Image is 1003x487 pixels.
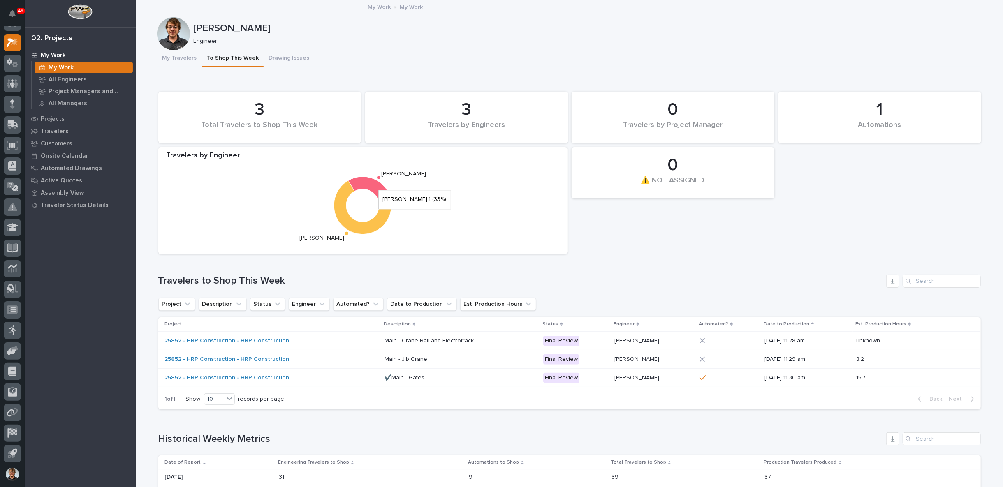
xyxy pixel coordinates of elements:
[385,336,475,344] p: Main - Crane Rail and Electrotrack
[614,373,661,381] p: [PERSON_NAME]
[764,458,837,467] p: Production Travelers Produced
[379,121,554,138] div: Travelers by Engineers
[765,472,773,481] p: 37
[49,64,74,72] p: My Work
[158,275,883,287] h1: Travelers to Shop This Week
[792,99,967,120] div: 1
[158,369,981,387] tr: 25852 - HRP Construction - HRP Construction ✔️Main - Gates✔️Main - Gates Final Review[PERSON_NAME...
[543,336,579,346] div: Final Review
[385,354,429,363] p: Main - Jib Crane
[586,155,760,175] div: 0
[333,298,384,311] button: Automated?
[25,174,136,187] a: Active Quotes
[792,121,967,138] div: Automations
[614,320,635,329] p: Engineer
[158,298,195,311] button: Project
[25,187,136,199] a: Assembly View
[542,320,558,329] p: Status
[586,176,760,194] div: ⚠️ NOT ASSIGNED
[157,50,202,67] button: My Travelers
[612,472,620,481] p: 39
[25,150,136,162] a: Onsite Calendar
[193,23,978,35] p: [PERSON_NAME]
[856,373,867,381] p: 15.7
[946,395,981,403] button: Next
[32,62,136,73] a: My Work
[165,356,290,363] a: 25852 - HRP Construction - HRP Construction
[49,100,87,107] p: All Managers
[158,151,568,165] div: Travelers by Engineer
[949,395,967,403] span: Next
[158,389,183,409] p: 1 of 1
[165,458,201,467] p: Date of Report
[379,99,554,120] div: 3
[32,74,136,85] a: All Engineers
[385,373,426,381] p: ✔️Main - Gates
[699,320,728,329] p: Automated?
[172,121,347,138] div: Total Travelers to Shop This Week
[856,336,882,344] p: unknown
[165,474,273,481] p: [DATE]
[31,34,72,43] div: 02. Projects
[41,140,72,148] p: Customers
[460,298,536,311] button: Est. Production Hours
[855,320,906,329] p: Est. Production Hours
[49,88,130,95] p: Project Managers and Engineers
[41,152,88,160] p: Onsite Calendar
[614,354,661,363] p: [PERSON_NAME]
[856,354,866,363] p: 8.2
[4,466,21,483] button: users-avatar
[165,374,290,381] a: 25852 - HRP Construction - HRP Construction
[41,115,65,123] p: Projects
[614,336,661,344] p: [PERSON_NAME]
[41,177,82,185] p: Active Quotes
[193,38,975,45] p: Engineer
[925,395,943,403] span: Back
[903,275,981,288] div: Search
[158,332,981,350] tr: 25852 - HRP Construction - HRP Construction Main - Crane Rail and ElectrotrackMain - Crane Rail a...
[18,8,23,14] p: 49
[4,5,21,22] button: Notifications
[764,320,809,329] p: Date to Production
[202,50,264,67] button: To Shop This Week
[41,202,109,209] p: Traveler Status Details
[41,128,69,135] p: Travelers
[469,472,474,481] p: 9
[289,298,330,311] button: Engineer
[41,52,66,59] p: My Work
[368,2,391,11] a: My Work
[381,171,426,177] text: [PERSON_NAME]
[25,162,136,174] a: Automated Drawings
[903,432,981,445] input: Search
[10,10,21,23] div: Notifications49
[49,76,87,83] p: All Engineers
[25,49,136,61] a: My Work
[32,97,136,109] a: All Managers
[299,235,344,241] text: [PERSON_NAME]
[387,298,457,311] button: Date to Production
[250,298,285,311] button: Status
[400,2,423,11] p: My Work
[199,298,247,311] button: Description
[165,320,182,329] p: Project
[204,395,224,404] div: 10
[25,137,136,150] a: Customers
[25,125,136,137] a: Travelers
[543,354,579,365] div: Final Review
[41,165,102,172] p: Automated Drawings
[41,189,84,197] p: Assembly View
[764,374,850,381] p: [DATE] 11:30 am
[186,396,201,403] p: Show
[165,337,290,344] a: 25852 - HRP Construction - HRP Construction
[764,356,850,363] p: [DATE] 11:29 am
[25,113,136,125] a: Projects
[172,99,347,120] div: 3
[158,470,981,485] tr: [DATE]3131 99 3939 3737
[279,472,286,481] p: 31
[278,458,349,467] p: Engineering Travelers to Shop
[764,337,850,344] p: [DATE] 11:28 am
[468,458,519,467] p: Automations to Shop
[611,458,666,467] p: Total Travelers to Shop
[911,395,946,403] button: Back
